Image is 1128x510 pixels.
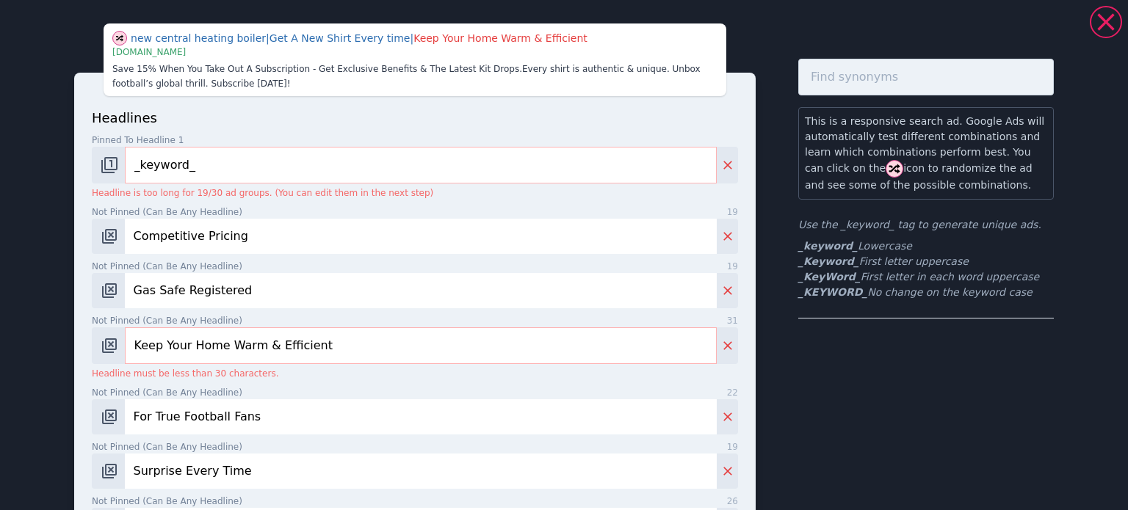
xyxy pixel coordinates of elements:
[92,327,125,364] button: Change pinned position
[92,399,125,434] button: Change pinned position
[798,59,1054,95] input: Find synonyms
[727,260,738,273] span: 19
[92,108,738,128] p: headlines
[101,462,118,480] img: pos-.svg
[717,453,738,489] button: Delete
[92,205,242,219] span: Not pinned (Can be any headline)
[101,408,118,426] img: pos-.svg
[112,47,186,57] span: [DOMAIN_NAME]
[717,219,738,254] button: Delete
[798,271,861,283] b: _KeyWord_
[727,386,738,399] span: 22
[266,32,270,44] span: |
[727,314,738,327] span: 31
[104,23,726,96] div: This is just a visual aid. Your CSV will only contain exactly what you add in the form below.
[101,156,118,174] img: pos-1.svg
[798,269,1054,285] li: First letter in each word uppercase
[92,273,125,308] button: Change pinned position
[101,337,118,354] img: pos-.svg
[798,255,859,267] b: _Keyword_
[101,227,118,245] img: pos-.svg
[413,32,587,44] span: Keep Your Home Warm & Efficient
[131,32,270,44] span: new central heating boiler
[717,273,738,308] button: Delete
[92,495,242,508] span: Not pinned (Can be any headline)
[92,260,242,273] span: Not pinned (Can be any headline)
[727,495,738,508] span: 26
[92,386,242,399] span: Not pinned (Can be any headline)
[727,440,738,453] span: 19
[270,32,413,44] span: Get A New Shirt Every time
[410,32,413,44] span: |
[112,64,522,74] span: Save 15% When You Take Out A Subscription - Get Exclusive Benefits & The Latest Kit Drops
[519,64,522,74] span: .
[92,314,242,327] span: Not pinned (Can be any headline)
[717,399,738,434] button: Delete
[717,327,738,364] button: Delete
[92,367,738,380] p: Headline must be less than 30 characters.
[805,114,1047,193] p: This is a responsive search ad. Google Ads will automatically test different combinations and lea...
[112,31,127,45] img: shuffle.svg
[92,219,125,254] button: Change pinned position
[798,286,867,298] b: _KEYWORD_
[727,205,738,219] span: 19
[92,147,125,183] button: Change pinned position
[798,238,1054,254] li: Lowercase
[798,238,1054,300] ul: First letter uppercase
[886,160,903,178] img: shuffle.svg
[92,453,125,489] button: Change pinned position
[92,186,738,200] p: Headline is too long for 19/30 ad groups. (You can edit them in the next step)
[798,217,1054,233] p: Use the _keyword_ tag to generate unique ads.
[717,147,738,183] button: Delete
[112,31,127,45] span: Show different combination
[101,282,118,299] img: pos-.svg
[92,440,242,453] span: Not pinned (Can be any headline)
[798,285,1054,300] li: No change on the keyword case
[798,240,858,252] b: _keyword_
[92,134,184,147] span: Pinned to headline 1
